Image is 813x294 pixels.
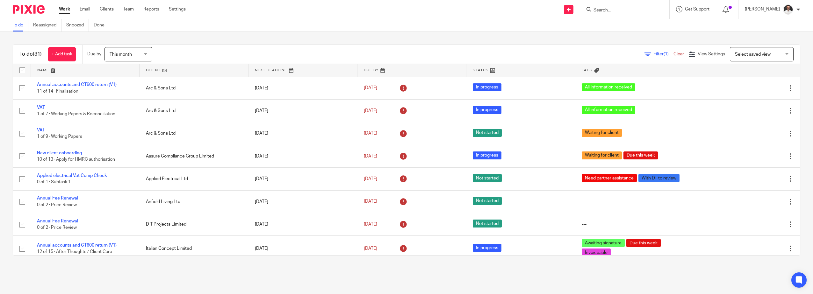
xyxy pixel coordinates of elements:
td: Assure Compliance Group Limited [140,145,248,167]
img: dom%20slack.jpg [783,4,793,15]
p: [PERSON_NAME] [745,6,780,12]
span: [DATE] [364,222,377,227]
td: [DATE] [248,213,357,236]
td: [DATE] [248,77,357,99]
span: Not started [473,174,502,182]
a: Applied electrical Vat Comp Check [37,173,107,178]
span: 1 of 7 · Working Papers & Reconciliation [37,112,115,116]
span: (31) [33,52,42,57]
a: Annual accounts and CT600 return (V1) [37,82,117,87]
a: Work [59,6,70,12]
span: Due this week [626,239,661,247]
span: [DATE] [364,86,377,90]
span: (1) [664,52,669,56]
span: 1 of 9 · Working Papers [37,135,82,139]
a: VAT [37,105,45,110]
span: Get Support [685,7,709,11]
td: Arc & Sons Ltd [140,77,248,99]
td: Arc & Sons Ltd [140,99,248,122]
td: [DATE] [248,145,357,167]
span: Waiting for client [582,129,622,137]
td: Italian Concept Limited [140,236,248,262]
img: Pixie [13,5,45,14]
a: Clear [673,52,684,56]
td: [DATE] [248,168,357,190]
input: Search [593,8,650,13]
td: Applied Electrical Ltd [140,168,248,190]
span: In progress [473,83,501,91]
a: Snoozed [66,19,89,31]
a: + Add task [48,47,76,61]
td: [DATE] [248,122,357,145]
span: 0 of 2 · Price Review [37,203,77,207]
span: Filter [653,52,673,56]
span: In progress [473,151,501,159]
td: Anfield Living Ltd [140,190,248,213]
a: Settings [169,6,186,12]
span: 11 of 14 · Finalisation [37,89,78,94]
span: Awaiting signature [582,239,625,247]
span: 0 of 1 · Subtask 1 [37,180,71,185]
a: Reassigned [33,19,61,31]
a: New client onboarding [37,151,82,155]
a: To do [13,19,28,31]
span: 12 of 15 · After-Thoughts / Client Care [37,250,112,254]
span: In progress [473,244,501,252]
a: Annual accounts and CT600 return (V1) [37,243,117,248]
span: Need partner assistance [582,174,637,182]
span: Invoiceable [582,248,611,256]
span: This month [110,52,132,57]
span: [DATE] [364,108,377,113]
div: --- [582,221,685,227]
div: --- [582,199,685,205]
span: Not started [473,220,502,227]
td: [DATE] [248,190,357,213]
h1: To do [19,51,42,58]
td: Arc & Sons Ltd [140,122,248,145]
a: Clients [100,6,114,12]
span: 10 of 13 · Apply for HMRC authorisation [37,157,115,162]
span: All information received [582,83,635,91]
p: Due by [87,51,101,57]
td: [DATE] [248,99,357,122]
span: Due this week [623,151,658,159]
span: Tags [582,68,593,72]
span: 0 of 2 · Price Review [37,225,77,230]
td: [DATE] [248,236,357,262]
a: Done [94,19,109,31]
span: [DATE] [364,246,377,251]
span: [DATE] [364,177,377,181]
a: VAT [37,128,45,132]
span: Not started [473,197,502,205]
span: [DATE] [364,154,377,158]
span: Waiting for client [582,151,622,159]
span: View Settings [698,52,725,56]
span: Not started [473,129,502,137]
span: [DATE] [364,131,377,136]
span: In progress [473,106,501,114]
span: With DT to review [638,174,680,182]
a: Reports [143,6,159,12]
a: Annual Fee Renewal [37,196,78,200]
td: D T Projects Limited [140,213,248,236]
span: Select saved view [735,52,771,57]
a: Email [80,6,90,12]
a: Annual Fee Renewal [37,219,78,223]
a: Team [123,6,134,12]
span: [DATE] [364,199,377,204]
span: All information received [582,106,635,114]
